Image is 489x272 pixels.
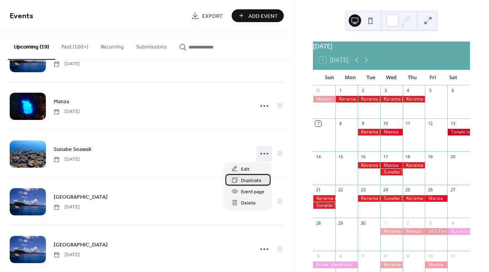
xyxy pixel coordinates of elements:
div: [DATE] [313,42,470,51]
div: Kerama islands [358,129,380,135]
span: Edit [241,165,250,173]
div: Wed [381,70,402,85]
div: 5 [315,253,321,259]
div: 21 [315,187,321,193]
div: 10 [427,253,433,259]
button: Past (100+) [55,31,94,59]
div: 11 [450,253,456,259]
div: 8 [338,121,344,126]
div: 1 [382,220,388,226]
div: Fri [423,70,443,85]
div: 1 [338,88,344,94]
div: Manza [380,162,403,169]
div: 14 [315,154,321,159]
div: Thu [402,70,422,85]
a: Sunabe Seawall [54,145,91,154]
div: 11 [405,121,411,126]
span: [DATE] [54,108,80,115]
div: Kume island tour [447,228,470,235]
div: 17 [382,154,388,159]
div: 28 [315,220,321,226]
div: 4 [450,220,456,226]
div: Sat [443,70,464,85]
div: 9 [360,121,366,126]
div: Manza [403,228,425,235]
div: Sunabe Seawall [380,195,403,202]
span: Manza [54,98,69,106]
div: 15 [338,154,344,159]
span: [DATE] [54,251,80,258]
div: 22 [338,187,344,193]
div: Kerama islands [380,262,403,268]
div: 25 [405,187,411,193]
div: Tue [360,70,381,85]
div: 18 [405,154,411,159]
span: Sunabe Seawall [54,146,91,154]
span: Add Event [248,12,278,20]
span: [DATE] [54,61,80,68]
div: Kerama islands [380,96,403,102]
div: 2 [360,88,366,94]
div: Manza [425,262,447,268]
span: [GEOGRAPHIC_DATA] [54,241,108,249]
button: Upcoming (19) [8,31,55,60]
span: [DATE] [54,156,80,163]
div: Sunabe Seawall [313,202,335,209]
div: Kerama islands [380,228,403,235]
div: Kerama islands [358,162,380,169]
div: 9 [405,253,411,259]
div: 24 [382,187,388,193]
button: Submissions [130,31,173,59]
div: 19 [427,154,433,159]
span: Event page [241,188,264,196]
button: Add Event [232,9,284,22]
div: 13 [450,121,456,126]
a: Manza [54,97,69,106]
div: Kerama islands [358,96,380,102]
div: Manza [313,96,335,102]
div: Kume island tour [313,262,358,268]
a: [GEOGRAPHIC_DATA] [54,240,108,249]
div: 16 [360,154,366,159]
span: [DATE] [54,204,80,211]
span: Export [202,12,223,20]
a: Export [185,9,229,22]
div: 6 [450,88,456,94]
div: Sunabe Seawall [380,169,403,175]
div: Kerama islands [313,195,335,202]
div: Kerama islands [403,195,425,202]
div: 10 [382,121,388,126]
div: Sun [319,70,340,85]
div: Manza [380,129,403,135]
div: 6 [338,253,344,259]
div: 29 [338,220,344,226]
span: Events [10,9,33,24]
div: 2 [405,220,411,226]
div: Manza [425,195,447,202]
div: 7 [315,121,321,126]
div: 31 [315,88,321,94]
button: Recurring [94,31,130,59]
div: 4 [405,88,411,94]
div: 12 [427,121,433,126]
div: 23 [360,187,366,193]
div: Mon [340,70,360,85]
div: Tonaki island [447,129,470,135]
div: 26 [427,187,433,193]
div: 30 [360,220,366,226]
div: 7 [360,253,366,259]
div: USS Emmons [425,228,447,235]
div: 20 [450,154,456,159]
div: 3 [382,88,388,94]
span: Duplicate [241,177,262,185]
div: Kerama islands [335,96,358,102]
div: 8 [382,253,388,259]
div: 3 [427,220,433,226]
div: Kerama islands [403,96,425,102]
span: Delete [241,199,256,207]
div: 5 [427,88,433,94]
div: 27 [450,187,456,193]
a: [GEOGRAPHIC_DATA] [54,192,108,201]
